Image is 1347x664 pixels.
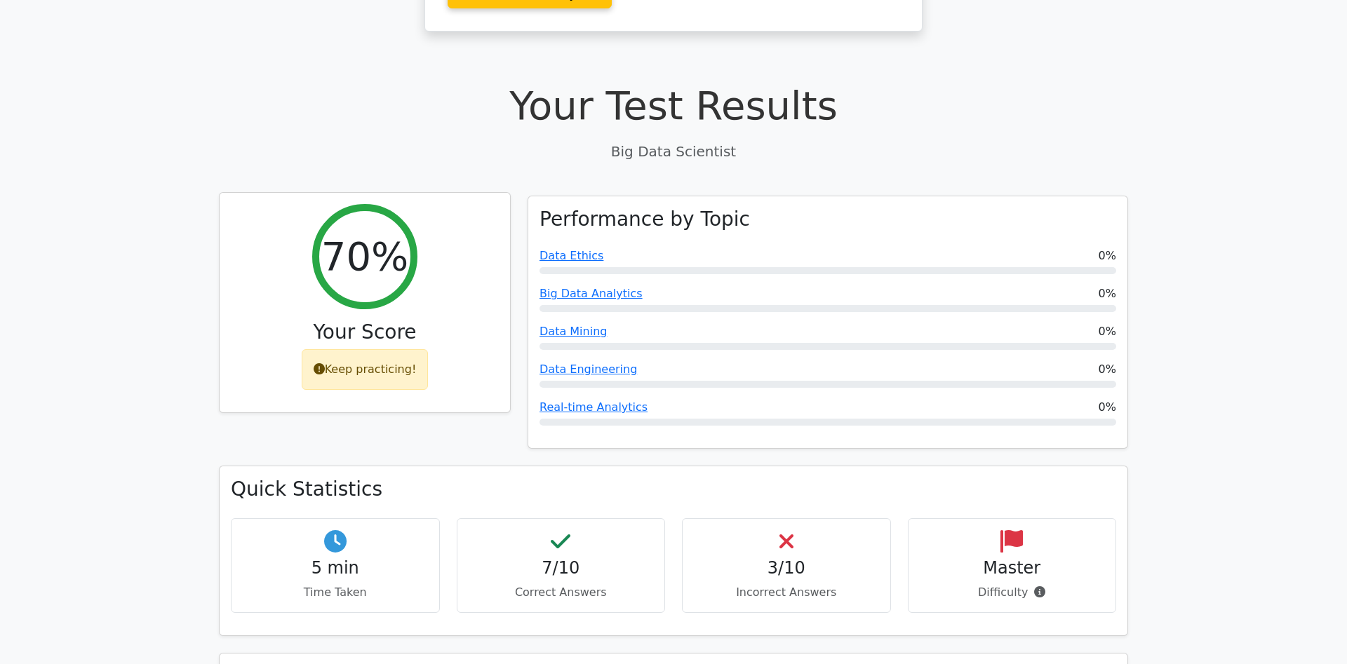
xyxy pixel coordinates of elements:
p: Incorrect Answers [694,584,879,601]
span: 0% [1099,399,1116,416]
p: Difficulty [920,584,1105,601]
h3: Performance by Topic [540,208,750,231]
a: Data Ethics [540,249,603,262]
span: 0% [1099,285,1116,302]
h4: 3/10 [694,558,879,578]
div: Keep practicing! [302,349,429,390]
a: Big Data Analytics [540,287,643,300]
span: 0% [1099,361,1116,378]
h4: 7/10 [469,558,654,578]
h2: 70% [321,233,408,280]
a: Data Engineering [540,363,637,376]
h4: Master [920,558,1105,578]
h3: Quick Statistics [231,477,1116,501]
a: Data Mining [540,325,607,338]
h1: Your Test Results [219,82,1128,129]
h3: Your Score [231,320,499,344]
p: Big Data Scientist [219,141,1128,162]
h4: 5 min [243,558,428,578]
span: 0% [1099,323,1116,340]
span: 0% [1099,248,1116,264]
p: Time Taken [243,584,428,601]
a: Real-time Analytics [540,400,648,414]
p: Correct Answers [469,584,654,601]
